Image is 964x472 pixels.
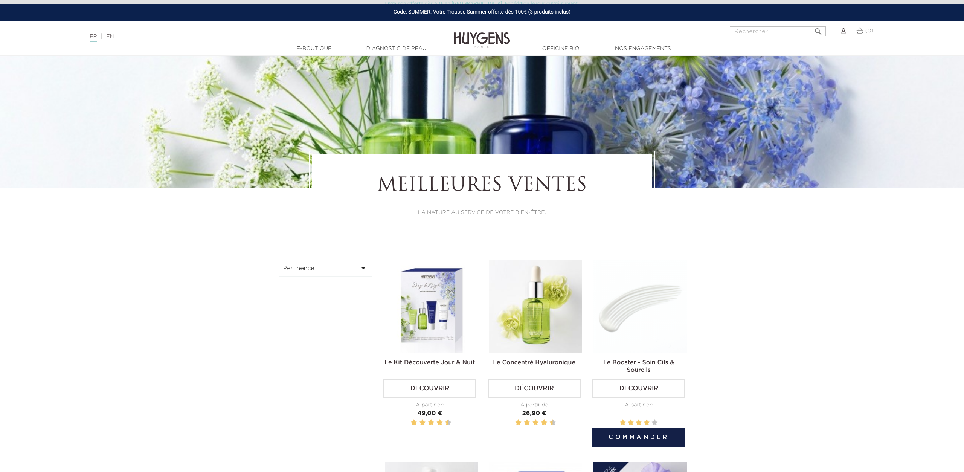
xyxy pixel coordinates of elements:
[592,428,685,447] button: Commander
[488,379,581,398] a: Découvrir
[531,418,532,428] label: 5
[333,209,631,217] p: LA NATURE AU SERVICE DE VOTRE BIEN-ÊTRE.
[446,418,450,428] label: 10
[628,418,634,428] label: 2
[523,45,598,53] a: Officine Bio
[279,260,372,277] button: Pertinence
[444,418,445,428] label: 9
[605,45,680,53] a: Nos engagements
[514,418,515,428] label: 1
[276,45,352,53] a: E-Boutique
[86,32,396,41] div: |
[517,418,520,428] label: 2
[865,28,874,34] span: (0)
[106,34,114,39] a: EN
[359,264,368,273] i: 
[90,34,97,42] a: FR
[383,379,476,398] a: Découvrir
[814,25,823,34] i: 
[592,379,685,398] a: Découvrir
[542,418,546,428] label: 8
[383,401,476,409] div: À partir de
[412,418,416,428] label: 2
[438,418,442,428] label: 8
[592,401,685,409] div: À partir de
[418,418,419,428] label: 3
[489,260,582,353] img: Le Concentré Hyaluronique
[620,418,626,428] label: 1
[421,418,424,428] label: 4
[418,411,442,417] span: 49,00 €
[488,401,581,409] div: À partir de
[540,418,541,428] label: 7
[493,360,575,366] a: Le Concentré Hyaluronique
[651,418,657,428] label: 5
[636,418,642,428] label: 3
[730,26,826,36] input: Rechercher
[534,418,537,428] label: 6
[429,418,433,428] label: 6
[548,418,549,428] label: 9
[522,411,546,417] span: 26,90 €
[525,418,529,428] label: 4
[644,418,650,428] label: 4
[385,260,478,353] img: Le Kit Découverte Jour & Nuit
[603,360,674,373] a: Le Booster - Soin Cils & Sourcils
[384,360,475,366] a: Le Kit Découverte Jour & Nuit
[811,24,825,34] button: 
[426,418,427,428] label: 5
[435,418,436,428] label: 7
[454,20,510,49] img: Huygens
[358,45,434,53] a: Diagnostic de peau
[522,418,523,428] label: 3
[333,175,631,197] h1: Meilleures Ventes
[551,418,555,428] label: 10
[409,418,410,428] label: 1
